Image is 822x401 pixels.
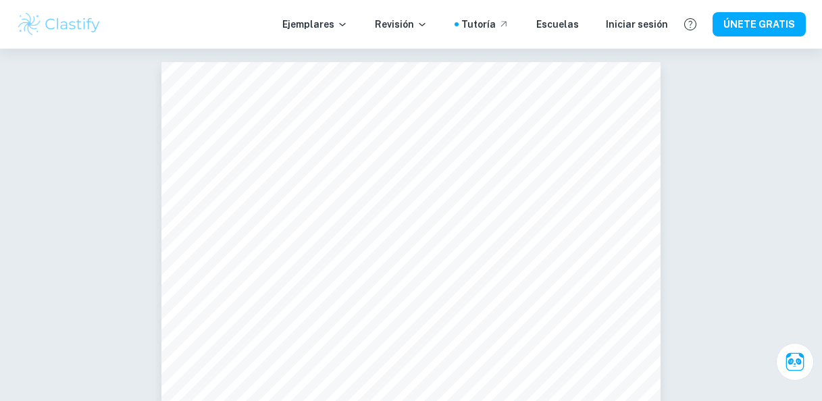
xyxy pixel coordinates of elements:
button: Pregúntale a Clai [776,343,814,381]
button: ÚNETE GRATIS [713,12,806,36]
font: Tutoría [461,17,496,32]
img: Logotipo de Clastify [16,11,102,38]
font: Revisión [375,17,414,32]
a: Tutoría [461,17,509,32]
font: Ejemplares [282,17,334,32]
font: ÚNETE GRATIS [723,16,795,32]
button: Ayuda y comentarios [679,13,702,36]
a: Escuelas [536,17,579,32]
a: Iniciar sesión [606,17,668,32]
